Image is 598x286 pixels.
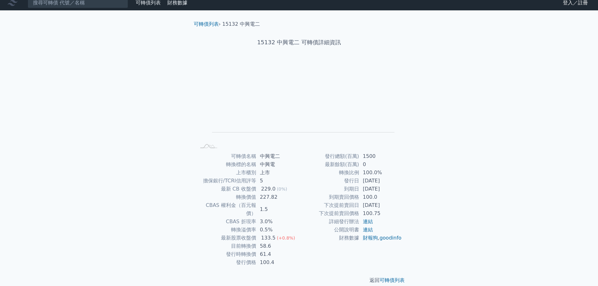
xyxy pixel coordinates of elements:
[299,185,359,193] td: 到期日
[363,227,373,233] a: 連結
[299,169,359,177] td: 轉換比例
[206,67,395,142] g: Chart
[196,242,256,250] td: 目前轉換價
[194,20,221,28] li: ›
[567,256,598,286] iframe: Chat Widget
[196,226,256,234] td: 轉換溢價率
[299,177,359,185] td: 發行日
[260,185,277,193] div: 229.0
[359,234,402,242] td: ,
[196,193,256,201] td: 轉換價值
[256,160,299,169] td: 中興電
[260,234,277,242] div: 133.5
[256,177,299,185] td: 5
[256,169,299,177] td: 上市
[256,201,299,218] td: 1.5
[196,234,256,242] td: 最新股票收盤價
[299,234,359,242] td: 財務數據
[299,226,359,234] td: 公開說明書
[196,201,256,218] td: CBAS 權利金（百元報價）
[380,235,401,241] a: goodinfo
[196,218,256,226] td: CBAS 折現率
[196,169,256,177] td: 上市櫃別
[363,235,378,241] a: 財報狗
[299,218,359,226] td: 詳細發行辦法
[299,209,359,218] td: 下次提前賣回價格
[189,38,410,47] h1: 15132 中興電二 可轉債詳細資訊
[189,277,410,284] p: 返回
[194,21,219,27] a: 可轉債列表
[359,177,402,185] td: [DATE]
[359,185,402,193] td: [DATE]
[196,185,256,193] td: 最新 CB 收盤價
[299,201,359,209] td: 下次提前賣回日
[256,226,299,234] td: 0.5%
[359,152,402,160] td: 1500
[196,152,256,160] td: 可轉債名稱
[359,201,402,209] td: [DATE]
[567,256,598,286] div: 聊天小工具
[256,152,299,160] td: 中興電二
[256,258,299,267] td: 100.4
[222,20,260,28] li: 15132 中興電二
[196,160,256,169] td: 轉換標的名稱
[359,209,402,218] td: 100.75
[277,235,295,240] span: (+0.8%)
[256,250,299,258] td: 61.4
[359,169,402,177] td: 100.0%
[359,160,402,169] td: 0
[277,186,287,192] span: (0%)
[196,177,256,185] td: 擔保銀行/TCRI信用評等
[256,242,299,250] td: 58.6
[256,193,299,201] td: 227.82
[196,250,256,258] td: 發行時轉換價
[380,277,405,283] a: 可轉債列表
[196,258,256,267] td: 發行價格
[299,193,359,201] td: 到期賣回價格
[359,193,402,201] td: 100.0
[299,160,359,169] td: 最新餘額(百萬)
[299,152,359,160] td: 發行總額(百萬)
[256,218,299,226] td: 3.0%
[363,219,373,224] a: 連結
